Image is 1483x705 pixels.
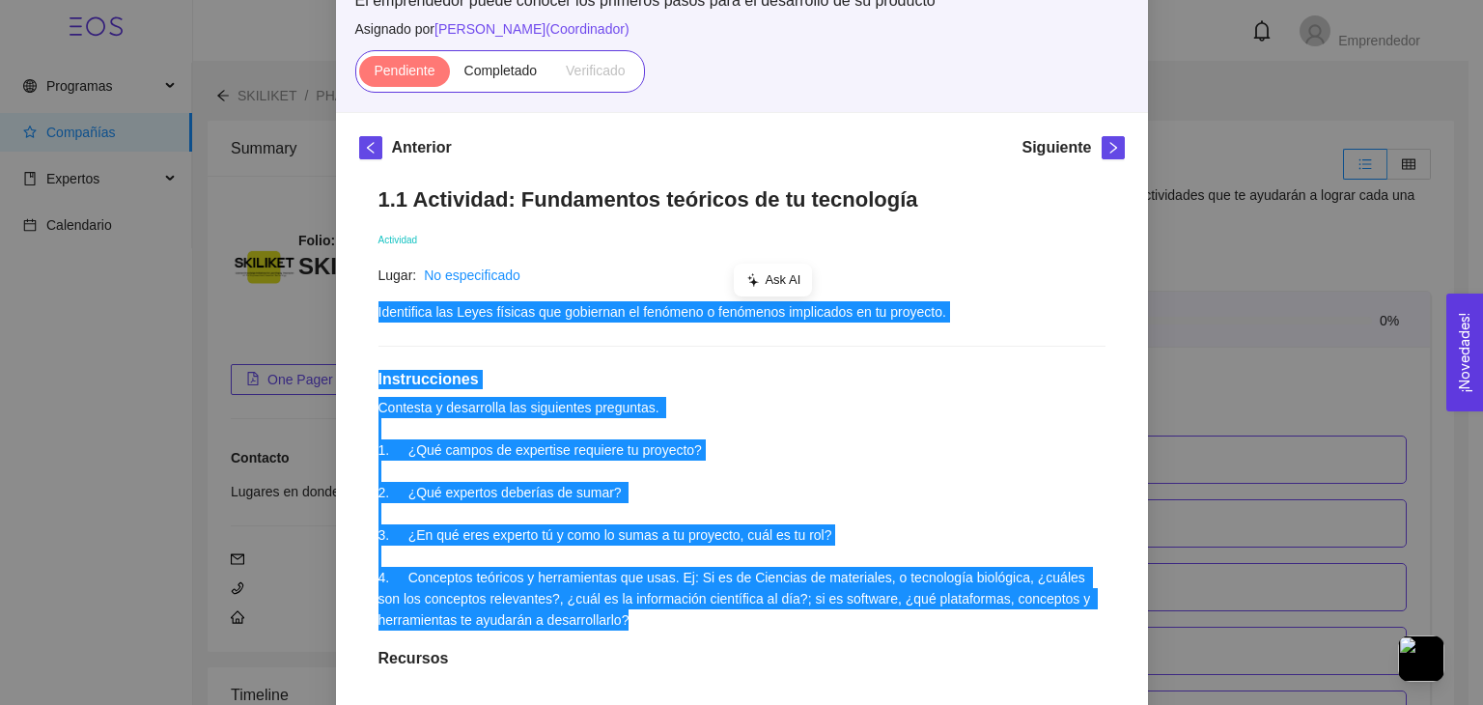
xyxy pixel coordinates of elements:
[1446,294,1483,411] button: Open Feedback Widget
[378,304,946,320] span: Identifica las Leyes físicas que gobiernan el fenómeno o fenómenos implicados en tu proyecto.
[378,265,417,286] article: Lugar:
[378,235,418,245] span: Actividad
[424,268,520,283] a: No especificado
[464,63,538,78] span: Completado
[378,370,1105,389] h1: Instrucciones
[355,18,1129,40] span: Asignado por
[1021,136,1091,159] h5: Siguiente
[378,649,1105,668] h1: Recursos
[1103,141,1124,155] span: right
[374,63,434,78] span: Pendiente
[359,136,382,159] button: left
[360,141,381,155] span: left
[566,63,625,78] span: Verificado
[434,21,630,37] span: [PERSON_NAME] ( Coordinador )
[378,186,1105,212] h1: 1.1 Actividad: Fundamentos teóricos de tu tecnología
[392,136,452,159] h5: Anterior
[1102,136,1125,159] button: right
[378,400,1095,628] span: Contesta y desarrolla las siguientes preguntas. 1. ¿Qué campos de expertise requiere tu proyecto?...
